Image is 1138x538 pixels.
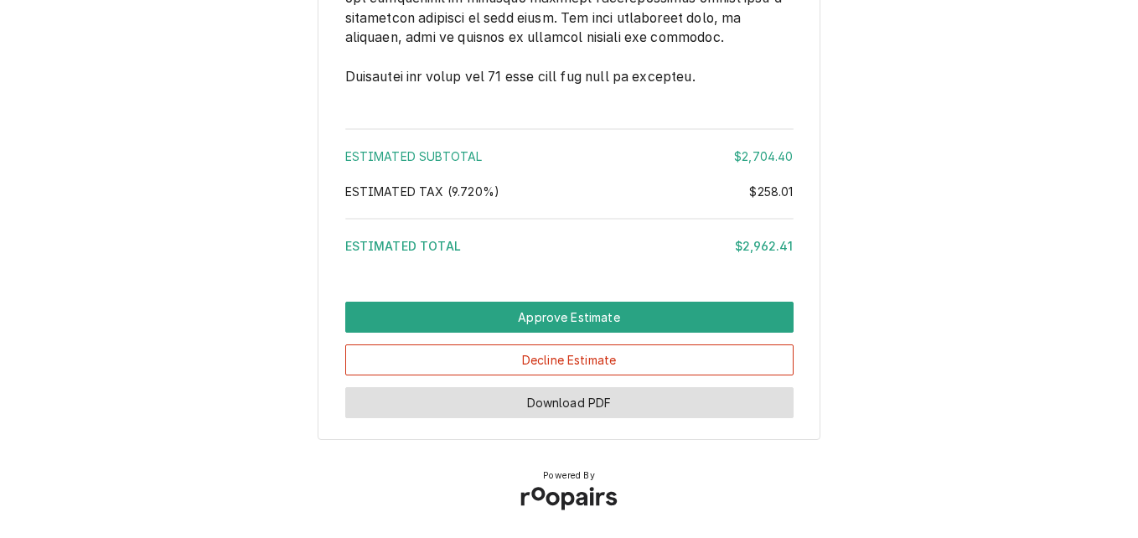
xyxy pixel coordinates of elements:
div: Button Group [345,302,794,418]
div: Amount Summary [345,122,794,266]
div: Button Group Row [345,302,794,333]
span: Estimated Tax ( 9.720% ) [345,184,500,199]
span: Estimated Total [345,239,461,253]
button: Approve Estimate [345,302,794,333]
span: Powered By [543,469,595,483]
span: Estimated Subtotal [345,149,483,163]
div: Estimated Tax [345,183,794,200]
div: Estimated Total [345,237,794,255]
button: Download PDF [345,387,794,418]
button: Decline Estimate [345,344,794,375]
div: $2,704.40 [734,147,793,165]
img: Roopairs [507,473,631,524]
div: $2,962.41 [735,237,793,255]
div: Button Group Row [345,333,794,375]
div: $258.01 [749,183,793,200]
div: Estimated Subtotal [345,147,794,165]
div: Button Group Row [345,375,794,418]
